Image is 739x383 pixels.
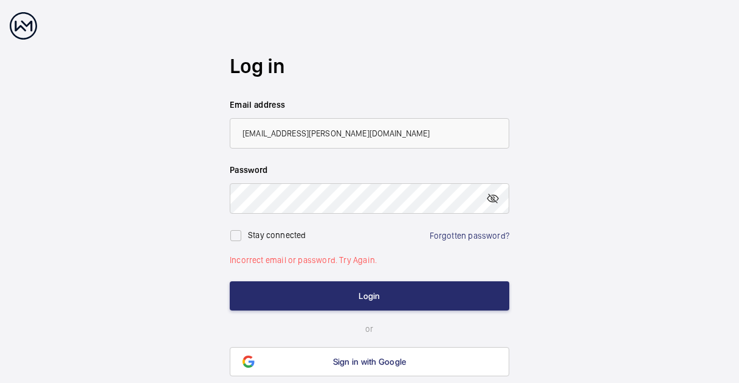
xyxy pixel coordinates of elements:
[430,231,509,241] a: Forgotten password?
[230,281,509,311] button: Login
[230,118,509,149] input: Your email address
[333,357,407,367] span: Sign in with Google
[230,164,509,176] label: Password
[230,99,509,111] label: Email address
[230,254,509,266] p: Incorrect email or password. Try Again.
[230,52,509,80] h2: Log in
[248,230,306,240] label: Stay connected
[230,323,509,335] p: or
